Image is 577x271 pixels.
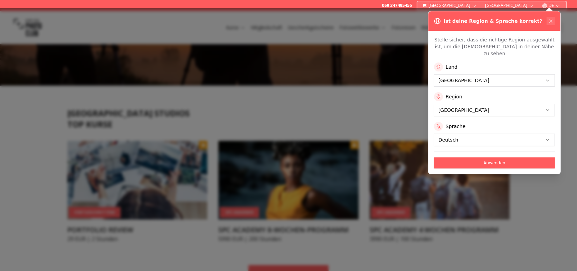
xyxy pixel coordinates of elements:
p: Stelle sicher, dass die richtige Region ausgewählt ist, um die [DEMOGRAPHIC_DATA] in deiner Nähe ... [434,36,555,57]
button: [GEOGRAPHIC_DATA] [420,1,480,10]
button: [GEOGRAPHIC_DATA] [482,1,537,10]
button: Anwenden [434,157,555,168]
label: Sprache [446,123,465,130]
h3: Ist deine Region & Sprache korrekt? [444,18,542,25]
button: DE [539,1,563,10]
a: 069 247495455 [382,3,412,8]
label: Land [446,64,457,70]
label: Region [446,93,462,100]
